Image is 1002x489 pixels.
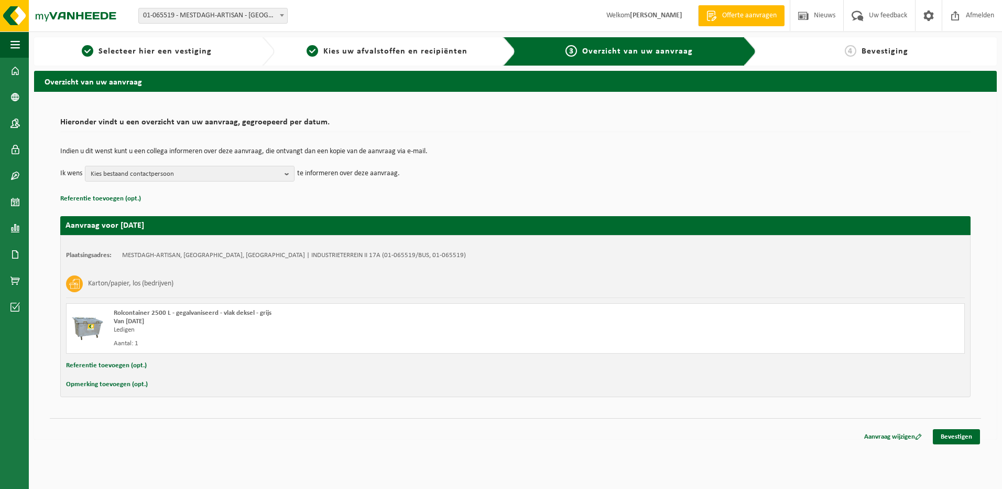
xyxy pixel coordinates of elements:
span: 4 [845,45,856,57]
strong: Aanvraag voor [DATE] [66,221,144,230]
h2: Overzicht van uw aanvraag [34,71,997,91]
span: Offerte aanvragen [720,10,779,21]
span: 01-065519 - MESTDAGH-ARTISAN - VEURNE [138,8,288,24]
p: te informeren over deze aanvraag. [297,166,400,182]
div: Aantal: 1 [114,339,558,348]
img: WB-2500-GAL-GY-01.png [72,309,103,341]
span: Bevestiging [862,47,908,56]
span: 3 [565,45,577,57]
span: Kies bestaand contactpersoon [91,166,280,182]
span: Overzicht van uw aanvraag [582,47,693,56]
a: Offerte aanvragen [698,5,785,26]
a: 2Kies uw afvalstoffen en recipiënten [280,45,494,58]
strong: Plaatsingsadres: [66,252,112,259]
a: Aanvraag wijzigen [856,429,930,444]
button: Kies bestaand contactpersoon [85,166,295,182]
strong: Van [DATE] [114,318,144,325]
a: Bevestigen [933,429,980,444]
span: 1 [82,45,93,57]
span: Selecteer hier een vestiging [99,47,212,56]
button: Opmerking toevoegen (opt.) [66,378,148,391]
p: Ik wens [60,166,82,182]
h2: Hieronder vindt u een overzicht van uw aanvraag, gegroepeerd per datum. [60,118,971,132]
div: Ledigen [114,326,558,334]
span: 01-065519 - MESTDAGH-ARTISAN - VEURNE [139,8,287,23]
button: Referentie toevoegen (opt.) [66,359,147,373]
span: Rolcontainer 2500 L - gegalvaniseerd - vlak deksel - grijs [114,310,271,316]
a: 1Selecteer hier een vestiging [39,45,254,58]
td: MESTDAGH-ARTISAN, [GEOGRAPHIC_DATA], [GEOGRAPHIC_DATA] | INDUSTRIETERREIN II 17A (01-065519/BUS, ... [122,251,466,260]
span: 2 [307,45,318,57]
p: Indien u dit wenst kunt u een collega informeren over deze aanvraag, die ontvangt dan een kopie v... [60,148,971,155]
button: Referentie toevoegen (opt.) [60,192,141,206]
span: Kies uw afvalstoffen en recipiënten [323,47,467,56]
strong: [PERSON_NAME] [630,12,682,19]
h3: Karton/papier, los (bedrijven) [88,275,173,292]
